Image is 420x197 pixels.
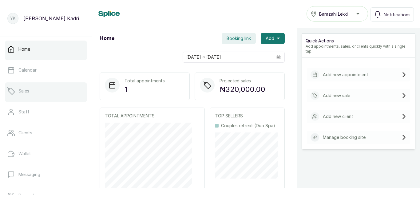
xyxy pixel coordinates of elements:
[5,103,87,120] a: Staff
[261,33,285,44] button: Add
[125,84,165,95] p: 1
[220,78,265,84] p: Projected sales
[215,113,279,119] p: TOP SELLERS
[319,11,348,17] span: Barazahi Lekki
[384,11,410,18] span: Notifications
[227,35,251,41] span: Booking link
[5,61,87,79] a: Calendar
[5,41,87,58] a: Home
[221,123,275,129] p: Couples retreat (Duo Spa)
[18,88,29,94] p: Sales
[266,35,274,41] span: Add
[105,113,200,119] p: TOTAL APPOINTMENTS
[323,113,353,120] p: Add new client
[18,46,30,52] p: Home
[370,7,414,22] button: Notifications
[18,109,30,115] p: Staff
[18,171,40,178] p: Messaging
[100,35,114,42] h1: Home
[323,72,368,78] p: Add new appointment
[125,78,165,84] p: Total appointments
[10,15,16,22] p: YK
[306,44,411,54] p: Add appointments, sales, or clients quickly with a single tap.
[5,124,87,141] a: Clients
[5,82,87,100] a: Sales
[222,33,256,44] button: Booking link
[23,15,79,22] p: [PERSON_NAME] Kadri
[18,130,32,136] p: Clients
[5,166,87,183] a: Messaging
[220,84,265,95] p: ₦320,000.00
[18,67,37,73] p: Calendar
[276,55,281,59] svg: calendar
[323,134,366,140] p: Manage booking site
[307,6,368,22] button: Barazahi Lekki
[18,151,31,157] p: Wallet
[183,52,273,62] input: Select date
[5,145,87,162] a: Wallet
[306,38,411,44] p: Quick Actions
[323,93,350,99] p: Add new sale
